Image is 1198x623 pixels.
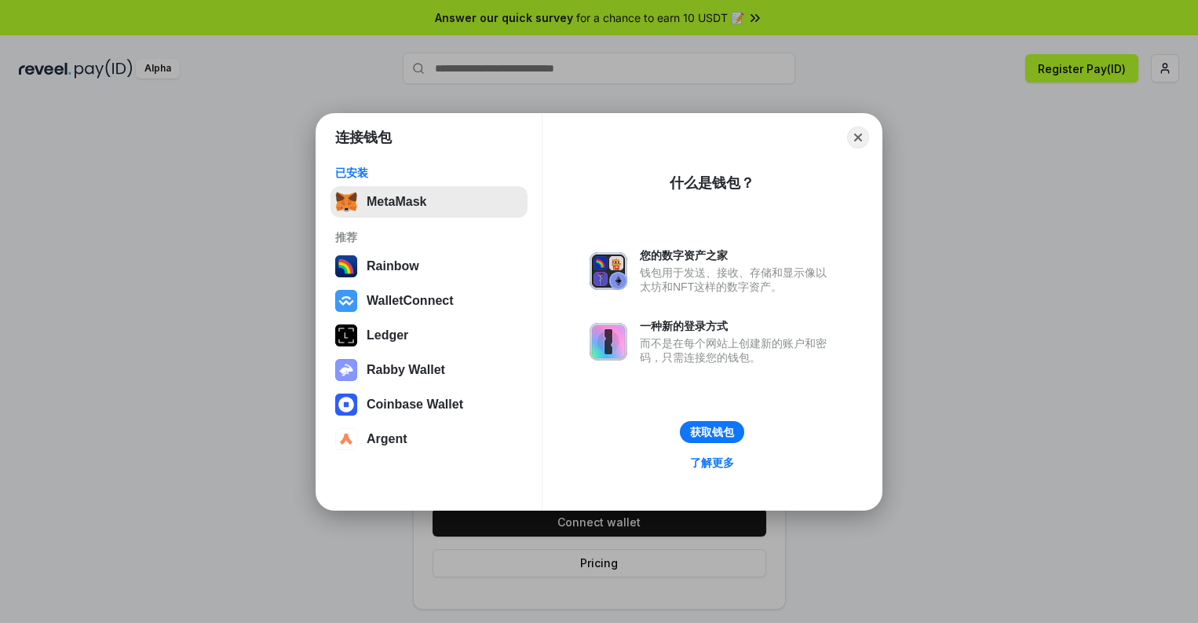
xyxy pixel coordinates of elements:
div: MetaMask [367,195,426,209]
div: Rabby Wallet [367,363,445,377]
button: WalletConnect [331,285,528,317]
button: 获取钱包 [680,421,744,443]
div: Argent [367,432,407,446]
button: Rainbow [331,251,528,282]
div: Ledger [367,328,408,343]
img: svg+xml,%3Csvg%20width%3D%2228%22%20height%3D%2228%22%20viewBox%3D%220%200%2028%2028%22%20fill%3D... [335,394,357,416]
div: 获取钱包 [690,425,734,439]
img: svg+xml,%3Csvg%20xmlns%3D%22http%3A%2F%2Fwww.w3.org%2F2000%2Fsvg%22%20fill%3D%22none%22%20viewBox... [335,359,357,381]
div: 您的数字资产之家 [640,248,835,262]
div: 钱包用于发送、接收、存储和显示像以太坊和NFT这样的数字资产。 [640,266,835,294]
img: svg+xml,%3Csvg%20width%3D%2228%22%20height%3D%2228%22%20viewBox%3D%220%200%2028%2028%22%20fill%3D... [335,290,357,312]
img: svg+xml,%3Csvg%20width%3D%22120%22%20height%3D%22120%22%20viewBox%3D%220%200%20120%20120%22%20fil... [335,255,357,277]
a: 了解更多 [681,453,743,473]
h1: 连接钱包 [335,128,392,147]
button: MetaMask [331,186,528,218]
div: 了解更多 [690,456,734,470]
img: svg+xml,%3Csvg%20width%3D%2228%22%20height%3D%2228%22%20viewBox%3D%220%200%2028%2028%22%20fill%3D... [335,428,357,450]
div: Rainbow [367,259,419,273]
button: Close [847,126,869,148]
div: 已安装 [335,166,523,180]
button: Ledger [331,320,528,351]
button: Argent [331,423,528,455]
button: Coinbase Wallet [331,389,528,420]
img: svg+xml,%3Csvg%20xmlns%3D%22http%3A%2F%2Fwww.w3.org%2F2000%2Fsvg%22%20fill%3D%22none%22%20viewBox... [590,323,627,361]
div: Coinbase Wallet [367,398,463,412]
button: Rabby Wallet [331,354,528,386]
div: 一种新的登录方式 [640,319,835,333]
img: svg+xml,%3Csvg%20xmlns%3D%22http%3A%2F%2Fwww.w3.org%2F2000%2Fsvg%22%20fill%3D%22none%22%20viewBox... [590,252,627,290]
div: 什么是钱包？ [670,174,754,192]
div: 而不是在每个网站上创建新的账户和密码，只需连接您的钱包。 [640,336,835,365]
img: svg+xml,%3Csvg%20xmlns%3D%22http%3A%2F%2Fwww.w3.org%2F2000%2Fsvg%22%20width%3D%2228%22%20height%3... [335,324,357,346]
div: 推荐 [335,230,523,244]
div: WalletConnect [367,294,454,308]
img: svg+xml,%3Csvg%20fill%3D%22none%22%20height%3D%2233%22%20viewBox%3D%220%200%2035%2033%22%20width%... [335,191,357,213]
